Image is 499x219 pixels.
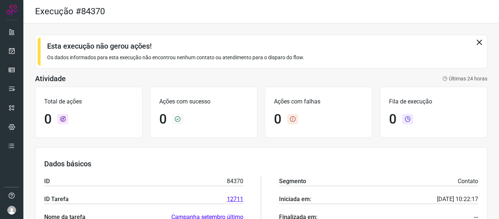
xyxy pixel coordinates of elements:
h3: Esta execução não gerou ações! [47,42,475,50]
p: Contato [458,177,478,186]
p: Iniciada em: [279,195,311,204]
p: Ações com falhas [274,97,363,106]
h3: Dados básicos [44,159,478,168]
p: Segmento [279,177,306,186]
p: Total de ações [44,97,133,106]
p: ID [44,177,50,186]
h1: 0 [274,112,281,127]
p: Ações com sucesso [159,97,248,106]
a: 12711 [227,195,243,204]
p: Os dados informados para esta execução não encontrou nenhum contato ou atendimento para o disparo... [47,54,475,61]
img: avatar-user-boy.jpg [7,206,16,215]
h1: 0 [389,112,396,127]
img: Logo [6,4,17,15]
p: [DATE] 10:22:17 [437,195,478,204]
h1: 0 [159,112,167,127]
h2: Execução #84370 [35,6,105,17]
p: ID Tarefa [44,195,69,204]
p: Fila de execução [389,97,478,106]
h1: 0 [44,112,52,127]
p: 84370 [227,177,243,186]
h3: Atividade [35,74,66,83]
p: Últimas 24 horas [442,75,487,83]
